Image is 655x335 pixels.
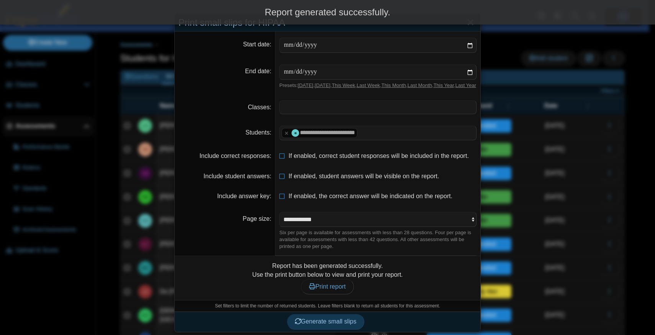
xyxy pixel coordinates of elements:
[246,129,272,136] label: Students
[309,283,346,290] span: Print report
[248,104,271,110] label: Classes
[295,318,357,325] span: Generate small slips
[203,173,271,179] label: Include student answers
[434,82,454,88] a: This Year
[217,193,271,199] label: Include answer key
[175,300,480,312] div: Set filters to limit the number of returned students. Leave filters blank to return all students ...
[288,153,469,159] span: If enabled, correct student responses will be included in the report.
[288,193,452,199] span: If enabled, the correct answer will be indicated on the report.
[382,82,406,88] a: This Month
[332,82,355,88] a: This Week
[408,82,432,88] a: Last Month
[455,82,476,88] a: Last Year
[6,6,649,19] div: Report generated successfully.
[298,82,313,88] a: [DATE]
[245,68,272,74] label: End date
[301,279,354,294] a: Print report
[279,229,477,250] div: Six per page is available for assessments with less than 28 questions. Four per page is available...
[357,82,380,88] a: Last Week
[288,173,439,179] span: If enabled, student answers will be visible on the report.
[315,82,331,88] a: [DATE]
[243,215,272,222] label: Page size
[178,262,477,294] div: Report has been generated successfully. Use the print button below to view and print your report.
[279,82,477,89] div: Presets: , , , , , , ,
[200,153,272,159] label: Include correct responses
[287,314,365,329] button: Generate small slips
[279,100,477,114] tags: ​
[283,131,290,136] x: remove tag
[243,41,272,48] label: Start date
[279,126,477,140] tags: ​
[293,131,298,135] span: Kaylee Bruner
